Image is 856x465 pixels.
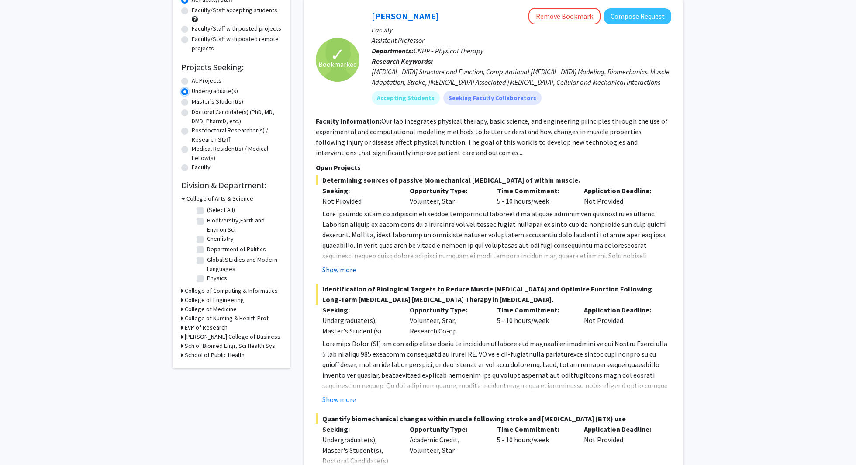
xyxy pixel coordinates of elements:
[322,185,397,196] p: Seeking:
[207,234,234,243] label: Chemistry
[528,8,601,24] button: Remove Bookmark
[7,426,37,458] iframe: Chat
[185,314,269,323] h3: College of Nursing & Health Prof
[192,108,282,126] label: Doctoral Candidate(s) (PhD, MD, DMD, PharmD, etc.)
[192,163,211,172] label: Faculty
[207,216,280,234] label: Biodiversity,Earth and Environ Sci.
[497,185,571,196] p: Time Commitment:
[410,305,484,315] p: Opportunity Type:
[185,295,244,305] h3: College of Engineering
[322,424,397,434] p: Seeking:
[185,286,278,295] h3: College of Computing & Informatics
[185,332,280,341] h3: [PERSON_NAME] College of Business
[443,91,542,105] mat-chip: Seeking Faculty Collaborators
[181,62,282,73] h2: Projects Seeking:
[192,97,243,106] label: Master's Student(s)
[330,50,345,59] span: ✓
[186,194,253,203] h3: College of Arts & Science
[403,185,490,206] div: Volunteer, Star
[316,117,668,157] fg-read-more: Our lab integrates physical therapy, basic science, and engineering principles through the use of...
[497,305,571,315] p: Time Commitment:
[322,315,397,336] div: Undergraduate(s), Master's Student(s)
[403,305,490,336] div: Volunteer, Star, Research Co-op
[322,208,671,324] p: Lore ipsumdo sitam co adipiscin eli seddoe temporinc utlaboreetd ma aliquae adminimven quisnostru...
[181,180,282,191] h2: Division & Department:
[414,46,483,55] span: CNHP - Physical Therapy
[207,205,235,215] label: (Select All)
[192,35,282,53] label: Faculty/Staff with posted remote projects
[316,413,671,424] span: Quantify biomechanical changes within muscle following stroke and [MEDICAL_DATA] (BTX) use
[318,59,357,69] span: Bookmarked
[584,424,658,434] p: Application Deadline:
[185,323,228,332] h3: EVP of Research
[410,185,484,196] p: Opportunity Type:
[207,274,227,283] label: Physics
[192,76,221,85] label: All Projects
[322,196,397,206] div: Not Provided
[410,424,484,434] p: Opportunity Type:
[192,24,281,33] label: Faculty/Staff with posted projects
[316,284,671,305] span: Identification of Biological Targets to Reduce Muscle [MEDICAL_DATA] and Optimize Function Follow...
[372,66,671,87] div: [MEDICAL_DATA] Structure and Function, Computational [MEDICAL_DATA] Modeling, Biomechanics, Muscl...
[192,87,238,96] label: Undergraduate(s)
[584,185,658,196] p: Application Deadline:
[584,305,658,315] p: Application Deadline:
[316,117,381,125] b: Faculty Information:
[372,24,671,35] p: Faculty
[372,10,439,21] a: [PERSON_NAME]
[322,305,397,315] p: Seeking:
[185,305,237,314] h3: College of Medicine
[490,305,578,336] div: 5 - 10 hours/week
[490,185,578,206] div: 5 - 10 hours/week
[372,57,433,66] b: Research Keywords:
[497,424,571,434] p: Time Commitment:
[372,35,671,45] p: Assistant Professor
[372,91,440,105] mat-chip: Accepting Students
[577,305,665,336] div: Not Provided
[207,255,280,274] label: Global Studies and Modern Languages
[185,341,275,350] h3: Sch of Biomed Engr, Sci Health Sys
[207,245,266,254] label: Department of Politics
[316,162,671,173] p: Open Projects
[192,126,282,144] label: Postdoctoral Researcher(s) / Research Staff
[577,185,665,206] div: Not Provided
[322,264,356,275] button: Show more
[192,6,277,15] label: Faculty/Staff accepting students
[372,46,414,55] b: Departments:
[192,144,282,163] label: Medical Resident(s) / Medical Fellow(s)
[322,394,356,405] button: Show more
[604,8,671,24] button: Compose Request to Ben Binder-Markey
[185,350,245,360] h3: School of Public Health
[316,175,671,185] span: Determining sources of passive biomechanical [MEDICAL_DATA] of within muscle.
